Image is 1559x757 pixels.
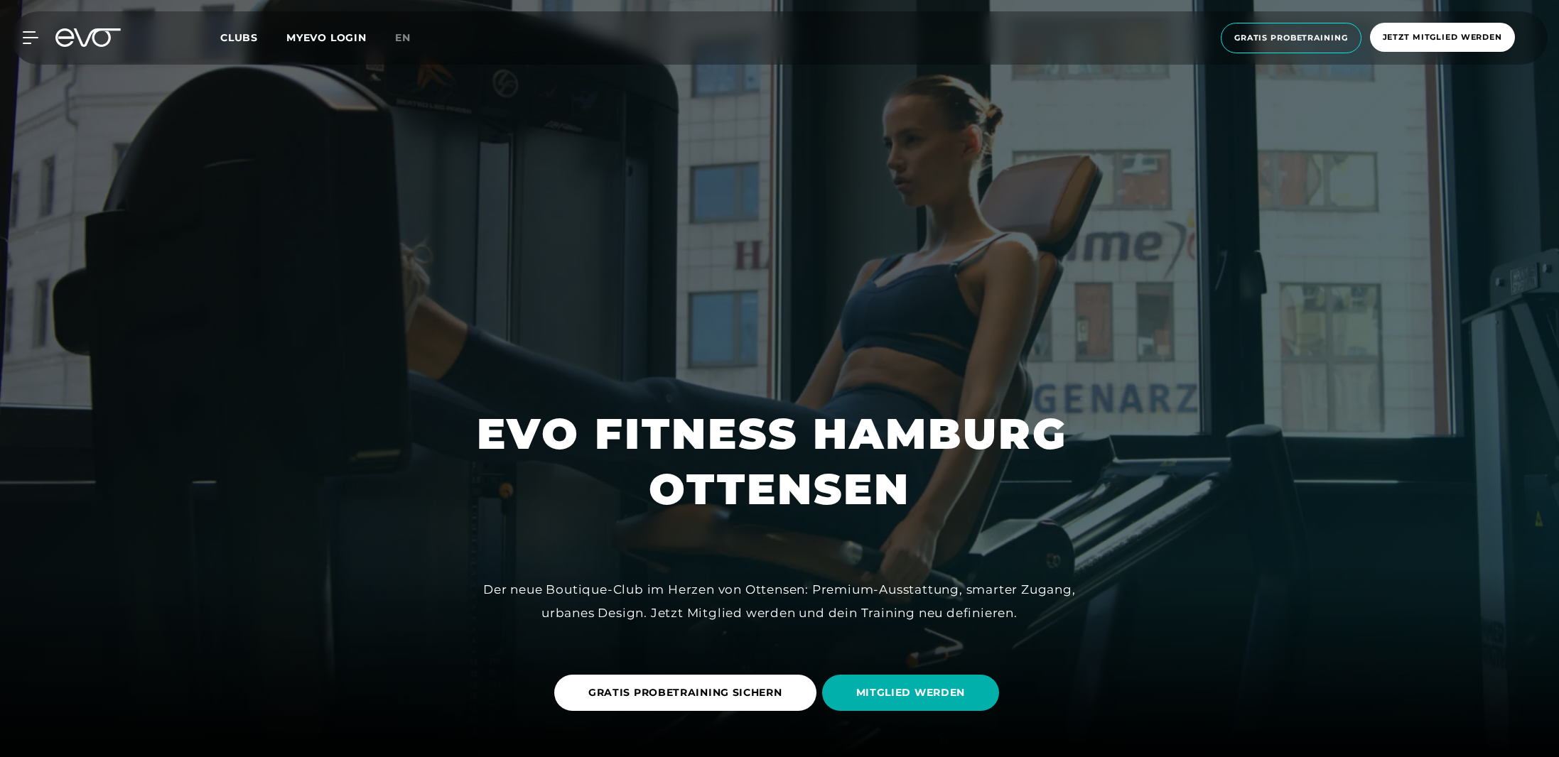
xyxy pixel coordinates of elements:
[1217,23,1366,53] a: Gratis Probetraining
[395,31,411,44] span: en
[856,685,966,700] span: MITGLIED WERDEN
[1366,23,1519,53] a: Jetzt Mitglied werden
[460,578,1099,624] div: Der neue Boutique-Club im Herzen von Ottensen: Premium-Ausstattung, smarter Zugang, urbanes Desig...
[286,31,367,44] a: MYEVO LOGIN
[1234,32,1348,44] span: Gratis Probetraining
[395,30,428,46] a: en
[822,664,1005,721] a: MITGLIED WERDEN
[554,664,822,721] a: GRATIS PROBETRAINING SICHERN
[477,406,1082,517] h1: EVO FITNESS HAMBURG OTTENSEN
[1383,31,1502,43] span: Jetzt Mitglied werden
[220,31,258,44] span: Clubs
[588,685,782,700] span: GRATIS PROBETRAINING SICHERN
[220,31,286,44] a: Clubs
